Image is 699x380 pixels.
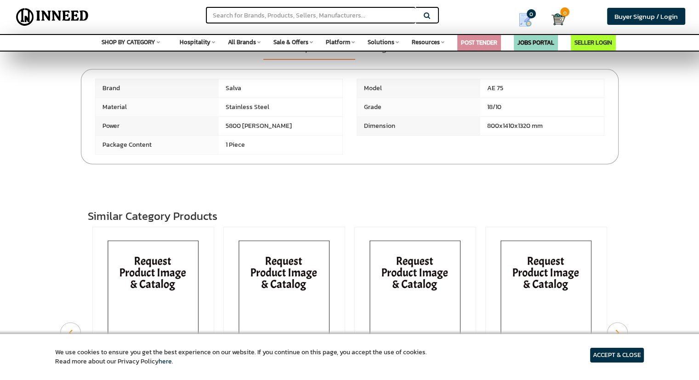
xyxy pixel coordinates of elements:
[159,357,172,366] a: here
[518,13,532,27] img: Show My Quotes
[219,136,342,154] span: 1 Piece
[219,98,342,116] span: Stainless Steel
[60,322,81,343] button: Previous
[219,117,342,135] span: 5800 [PERSON_NAME]
[206,7,415,23] input: Search for Brands, Products, Sellers, Manufacturers...
[412,38,440,46] span: Resources
[357,98,481,116] span: Grade
[96,98,219,116] span: Material
[97,230,209,350] img: HOBART Legacy Mixer HL120-40STD 12ltrs
[480,98,604,116] span: 18/10
[551,9,558,29] a: Cart 0
[517,38,554,47] a: JOBS PORTAL
[527,9,536,18] span: 0
[96,136,219,154] span: Package Content
[88,210,612,222] h3: Similar Category Products
[574,38,612,47] a: SELLER LOGIN
[490,230,602,350] img: HOBART Legacy Mixer HL400-60STD 40ltrs
[607,8,685,25] a: Buyer Signup / Login
[480,117,604,135] span: 800x1410x1320 mm
[357,79,481,98] span: Model
[326,38,350,46] span: Platform
[614,11,678,22] span: Buyer Signup / Login
[461,38,497,47] a: POST TENDER
[357,117,481,135] span: Dimension
[96,79,219,98] span: Brand
[480,79,604,98] span: AE 75
[12,6,92,29] img: Inneed.Market
[273,38,308,46] span: Sale & Offers
[180,38,210,46] span: Hospitality
[359,230,471,350] img: HOBART Legacy Mixer HL300-50STD 30ltrs
[506,9,551,30] a: my Quotes 0
[607,322,628,343] button: Next
[551,12,565,26] img: Cart
[228,230,340,350] img: HOBART LEGACY MIXER HL200-40STD 19ltrs
[102,38,155,46] span: SHOP BY CATEGORY
[96,117,219,135] span: Power
[55,348,427,366] article: We use cookies to ensure you get the best experience on our website. If you continue on this page...
[228,38,256,46] span: All Brands
[219,79,342,98] span: Salva
[560,7,569,17] span: 0
[590,348,644,363] article: ACCEPT & CLOSE
[368,38,394,46] span: Solutions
